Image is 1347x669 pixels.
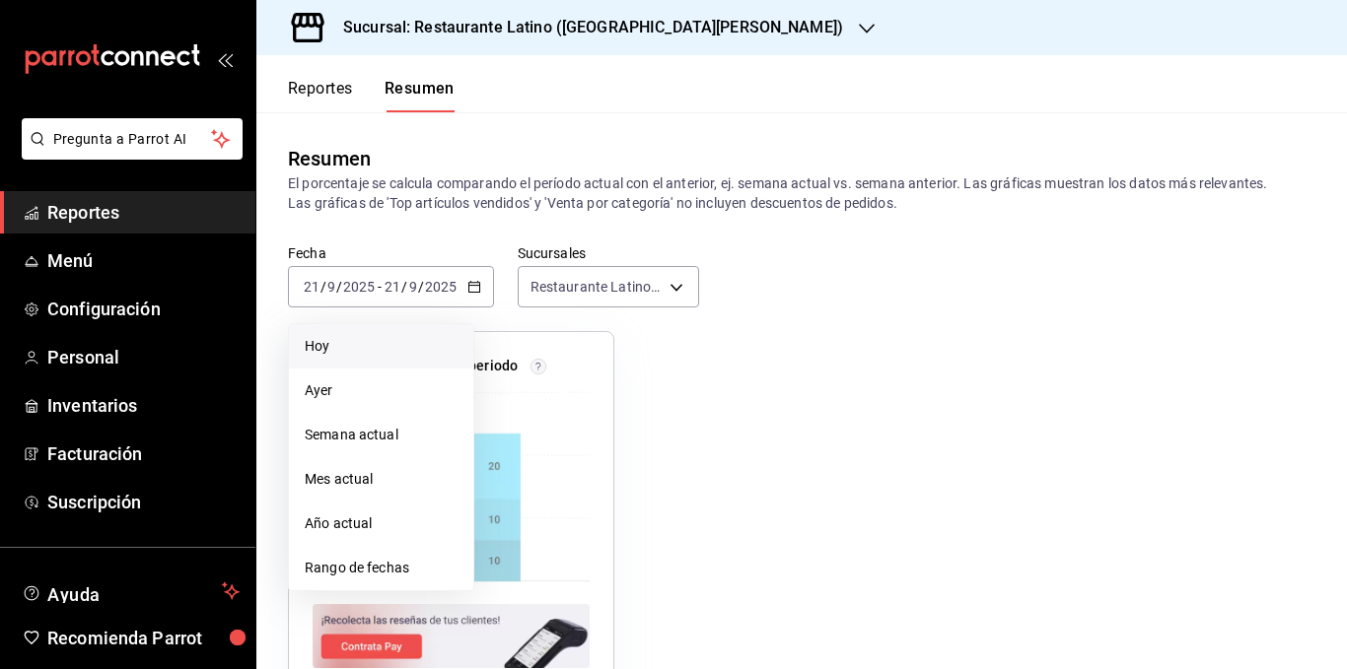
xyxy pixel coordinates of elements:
button: open_drawer_menu [217,51,233,67]
p: El porcentaje se calcula comparando el período actual con el anterior, ej. semana actual vs. sema... [288,173,1315,213]
span: - [378,279,382,295]
input: -- [384,279,401,295]
span: Menú [47,247,240,274]
div: navigation tabs [288,79,455,112]
input: -- [408,279,418,295]
span: Recomienda Parrot [47,625,240,651]
span: / [401,279,407,295]
span: Personal [47,344,240,370]
button: Reportes [288,79,353,112]
span: Restaurante Latino ([GEOGRAPHIC_DATA][PERSON_NAME]) [531,277,663,297]
div: Resumen [288,144,371,173]
input: -- [303,279,320,295]
span: Suscripción [47,489,240,515]
span: Facturación [47,440,240,467]
span: Rango de fechas [305,558,458,578]
span: Inventarios [47,392,240,419]
span: / [418,279,424,295]
span: Año actual [305,513,458,534]
span: Mes actual [305,469,458,490]
label: Fecha [288,246,494,260]
span: Configuración [47,296,240,322]
span: / [336,279,342,295]
span: Hoy [305,336,458,357]
input: ---- [342,279,376,295]
input: ---- [424,279,458,295]
span: Pregunta a Parrot AI [53,129,212,150]
input: -- [326,279,336,295]
label: Sucursales [518,246,699,260]
span: Ayer [305,380,458,401]
span: / [320,279,326,295]
h3: Sucursal: Restaurante Latino ([GEOGRAPHIC_DATA][PERSON_NAME]) [327,16,843,39]
a: Pregunta a Parrot AI [14,143,243,164]
button: Pregunta a Parrot AI [22,118,243,160]
span: Ayuda [47,579,214,603]
span: Reportes [47,199,240,226]
span: Semana actual [305,425,458,445]
button: Resumen [385,79,455,112]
